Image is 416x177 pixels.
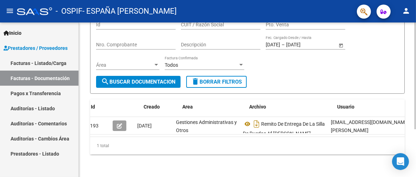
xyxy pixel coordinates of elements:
span: Inicio [4,29,21,37]
span: - ESPAÑA [PERSON_NAME] [82,4,177,19]
span: Todos [165,62,178,68]
mat-icon: menu [6,7,14,15]
input: Fecha inicio [266,42,280,48]
datatable-header-cell: Archivo [246,99,334,114]
button: Buscar Documentacion [96,76,181,88]
span: - OSPIF [56,4,82,19]
datatable-header-cell: Area [179,99,246,114]
i: Descargar documento [252,118,261,130]
button: Borrar Filtros [186,76,247,88]
span: Gestiones Administrativas y Otros [176,119,237,133]
mat-icon: person [402,7,410,15]
span: Area [182,104,193,110]
span: Archivo [249,104,266,110]
span: Área [96,62,153,68]
span: Buscar Documentacion [101,79,176,85]
div: 1 total [90,137,405,155]
span: Id [91,104,95,110]
span: Prestadores / Proveedores [4,44,68,52]
span: [EMAIL_ADDRESS][DOMAIN_NAME] - [PERSON_NAME] [331,119,411,133]
div: Open Intercom Messenger [392,153,409,170]
mat-icon: delete [191,77,200,86]
datatable-header-cell: Creado [141,99,179,114]
button: Open calendar [337,41,345,49]
mat-icon: search [101,77,109,86]
span: 71193 [84,123,99,129]
span: Creado [144,104,160,110]
span: Usuario [337,104,354,110]
span: Borrar Filtros [191,79,242,85]
span: [DATE] [137,123,152,129]
datatable-header-cell: Id [88,99,116,114]
input: Fecha fin [286,42,321,48]
span: Remito De Entrega De La Silla De Ruedas Af [PERSON_NAME] [243,121,325,136]
span: – [282,42,285,48]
